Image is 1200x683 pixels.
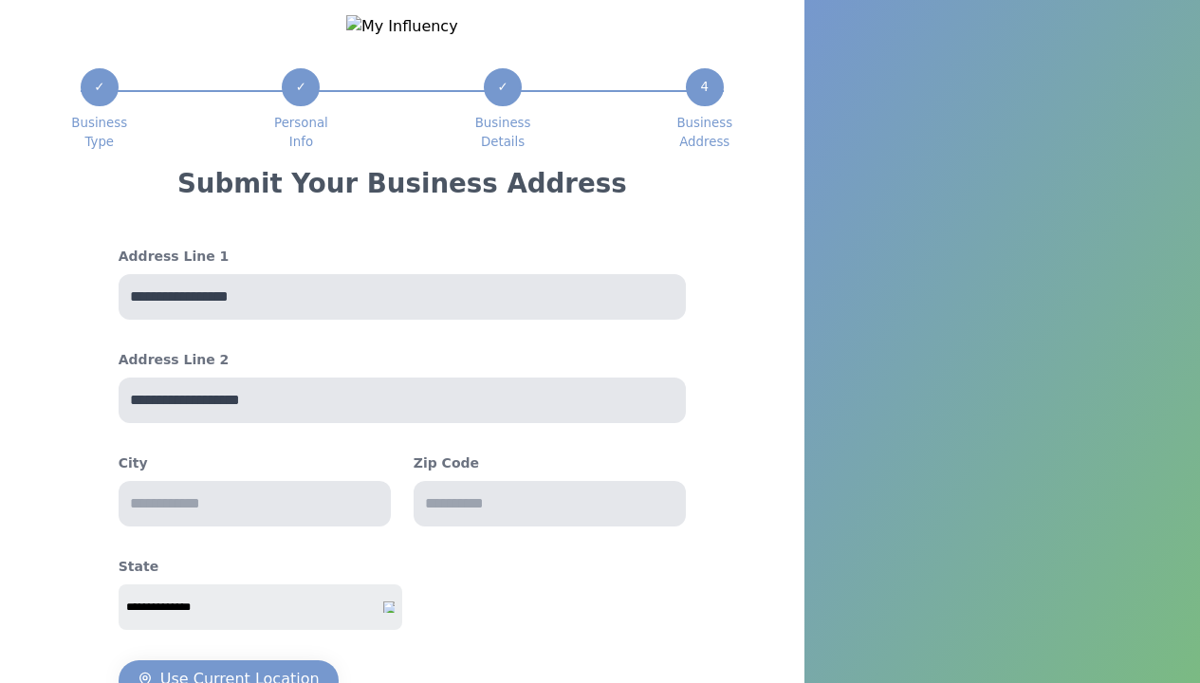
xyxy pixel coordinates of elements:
[686,68,724,106] div: 4
[475,114,531,152] span: Business Details
[484,68,522,106] div: ✓
[119,247,686,267] h4: Address Line 1
[119,453,391,473] h4: City
[414,453,479,473] h4: Zip Code
[274,114,328,152] span: Personal Info
[71,114,127,152] span: Business Type
[81,68,119,106] div: ✓
[282,68,320,106] div: ✓
[119,557,402,577] h4: State
[346,15,458,38] img: My Influency
[676,114,732,152] span: Business Address
[177,167,627,201] h3: Submit Your Business Address
[119,350,686,370] h4: Address Line 2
